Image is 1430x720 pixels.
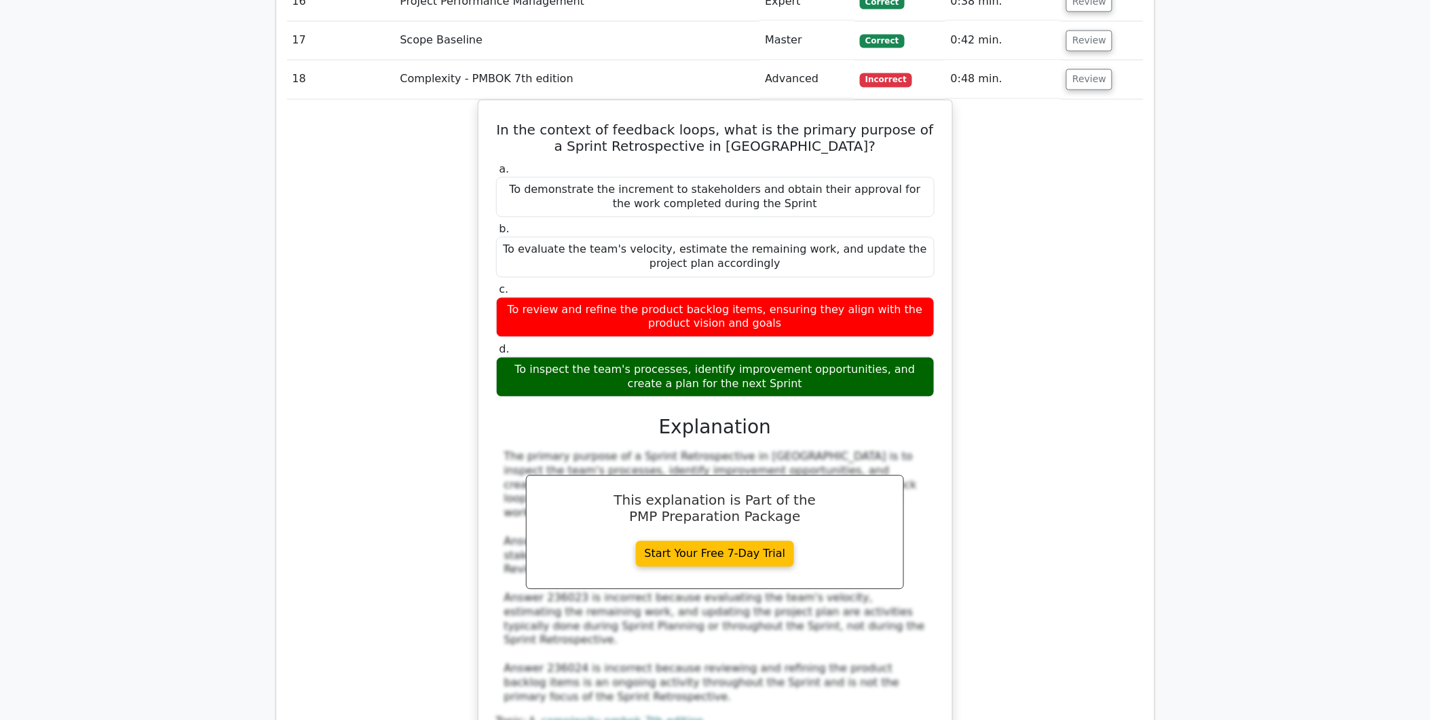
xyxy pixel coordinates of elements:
span: Correct [860,35,904,48]
div: To evaluate the team's velocity, estimate the remaining work, and update the project plan accordi... [496,237,935,278]
td: Master [759,22,854,60]
td: Scope Baseline [394,22,759,60]
td: 18 [287,60,395,99]
td: Complexity - PMBOK 7th edition [394,60,759,99]
span: d. [500,343,510,356]
span: b. [500,223,510,236]
td: 0:48 min. [945,60,1061,99]
div: To review and refine the product backlog items, ensuring they align with the product vision and g... [496,298,935,338]
span: a. [500,163,510,176]
div: To demonstrate the increment to stakeholders and obtain their approval for the work completed dur... [496,177,935,218]
div: The primary purpose of a Sprint Retrospective in [GEOGRAPHIC_DATA] is to inspect the team's proce... [504,450,926,704]
button: Review [1066,69,1112,90]
td: Advanced [759,60,854,99]
span: c. [500,283,509,296]
td: 0:42 min. [945,22,1061,60]
h3: Explanation [504,416,926,439]
span: Incorrect [860,73,912,87]
td: 17 [287,22,395,60]
div: To inspect the team's processes, identify improvement opportunities, and create a plan for the ne... [496,357,935,398]
h5: In the context of feedback loops, what is the primary purpose of a Sprint Retrospective in [GEOGR... [495,122,936,155]
button: Review [1066,31,1112,52]
a: Start Your Free 7-Day Trial [636,541,795,567]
